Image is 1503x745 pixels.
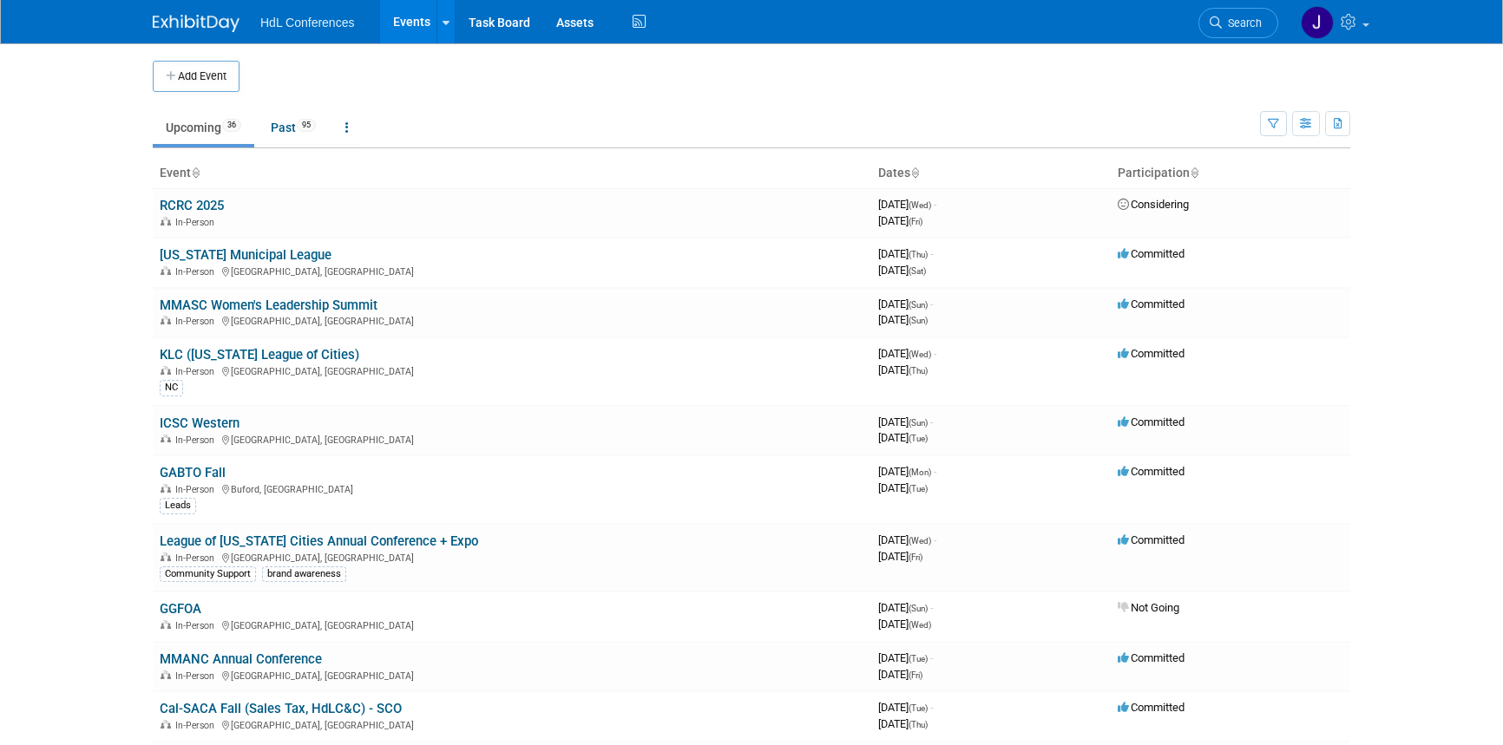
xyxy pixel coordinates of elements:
[878,550,922,563] span: [DATE]
[175,435,220,446] span: In-Person
[878,481,928,494] span: [DATE]
[934,465,936,478] span: -
[909,266,926,276] span: (Sat)
[930,601,933,614] span: -
[258,111,329,144] a: Past95
[909,720,928,729] span: (Thu)
[878,533,936,546] span: [DATE]
[161,720,171,729] img: In-Person Event
[160,498,196,513] div: Leads
[260,16,354,29] span: HdL Conferences
[878,313,928,326] span: [DATE]
[909,200,931,210] span: (Wed)
[222,119,241,132] span: 36
[161,552,171,561] img: In-Person Event
[153,159,871,188] th: Event
[1118,701,1185,714] span: Committed
[1118,347,1185,360] span: Committed
[910,166,919,180] a: Sort by Start Date
[930,415,933,428] span: -
[871,159,1111,188] th: Dates
[878,618,931,631] span: [DATE]
[909,620,931,630] span: (Wed)
[160,247,331,263] a: [US_STATE] Municipal League
[160,432,864,446] div: [GEOGRAPHIC_DATA], [GEOGRAPHIC_DATA]
[878,198,936,211] span: [DATE]
[878,668,922,681] span: [DATE]
[1118,297,1185,310] span: Committed
[161,670,171,679] img: In-Person Event
[160,601,201,617] a: GGFOA
[160,465,226,480] a: GABTO Fall
[909,670,922,680] span: (Fri)
[175,266,220,278] span: In-Person
[909,467,931,477] span: (Mon)
[160,618,864,631] div: [GEOGRAPHIC_DATA], [GEOGRAPHIC_DATA]
[909,484,928,493] span: (Tue)
[161,484,171,493] img: In-Person Event
[909,316,928,325] span: (Sun)
[1118,415,1185,428] span: Committed
[175,552,220,564] span: In-Person
[878,363,928,376] span: [DATE]
[909,300,928,310] span: (Sun)
[160,701,402,716] a: Cal-SACA Fall (Sales Tax, HdLC&C) - SCO
[930,297,933,310] span: -
[160,717,864,731] div: [GEOGRAPHIC_DATA], [GEOGRAPHIC_DATA]
[878,431,928,444] span: [DATE]
[160,198,224,213] a: RCRC 2025
[160,363,864,377] div: [GEOGRAPHIC_DATA], [GEOGRAPHIC_DATA]
[909,654,928,663] span: (Tue)
[1190,166,1198,180] a: Sort by Participation Type
[1118,198,1189,211] span: Considering
[930,701,933,714] span: -
[930,651,933,664] span: -
[1118,601,1179,614] span: Not Going
[161,316,171,324] img: In-Person Event
[909,217,922,226] span: (Fri)
[160,297,377,313] a: MMASC Women's Leadership Summit
[909,350,931,359] span: (Wed)
[160,668,864,682] div: [GEOGRAPHIC_DATA], [GEOGRAPHIC_DATA]
[160,566,256,582] div: Community Support
[909,366,928,376] span: (Thu)
[175,316,220,327] span: In-Person
[878,347,936,360] span: [DATE]
[160,651,322,667] a: MMANC Annual Conference
[909,703,928,713] span: (Tue)
[297,119,316,132] span: 95
[160,550,864,564] div: [GEOGRAPHIC_DATA], [GEOGRAPHIC_DATA]
[160,481,864,495] div: Buford, [GEOGRAPHIC_DATA]
[878,247,933,260] span: [DATE]
[262,566,346,582] div: brand awareness
[1118,533,1185,546] span: Committed
[1111,159,1350,188] th: Participation
[175,620,220,631] span: In-Person
[1118,465,1185,478] span: Committed
[878,701,933,714] span: [DATE]
[161,620,171,629] img: In-Person Event
[878,297,933,310] span: [DATE]
[175,484,220,495] span: In-Person
[878,264,926,277] span: [DATE]
[878,214,922,227] span: [DATE]
[191,166,200,180] a: Sort by Event Name
[909,536,931,546] span: (Wed)
[160,313,864,327] div: [GEOGRAPHIC_DATA], [GEOGRAPHIC_DATA]
[934,347,936,360] span: -
[160,264,864,278] div: [GEOGRAPHIC_DATA], [GEOGRAPHIC_DATA]
[153,15,240,32] img: ExhibitDay
[909,418,928,428] span: (Sun)
[878,717,928,730] span: [DATE]
[1118,247,1185,260] span: Committed
[909,552,922,562] span: (Fri)
[909,250,928,259] span: (Thu)
[153,61,240,92] button: Add Event
[175,720,220,731] span: In-Person
[878,465,936,478] span: [DATE]
[909,434,928,443] span: (Tue)
[153,111,254,144] a: Upcoming36
[878,415,933,428] span: [DATE]
[934,198,936,211] span: -
[878,601,933,614] span: [DATE]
